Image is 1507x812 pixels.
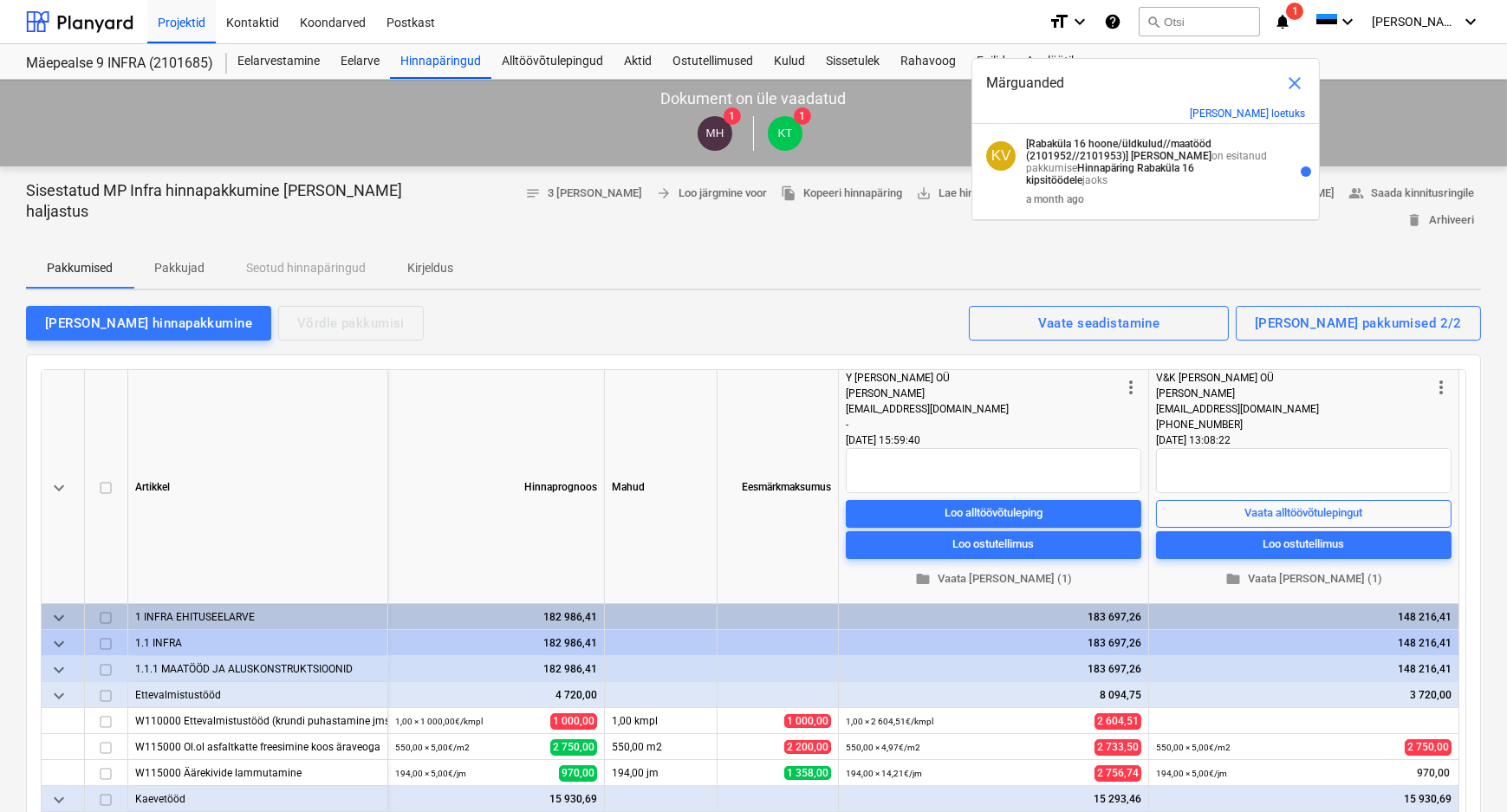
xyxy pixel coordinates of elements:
[945,504,1043,524] div: Loo alltöövõtuleping
[395,656,597,682] div: 182 986,41
[777,127,792,140] span: KT
[1156,417,1431,432] div: [PHONE_NUMBER]
[1121,377,1141,398] span: more_vert
[1156,682,1452,708] div: 3 720,00
[781,185,796,201] span: file_copy
[846,769,922,778] small: 194,00 × 14,21€ / jm
[1460,11,1481,32] i: keyboard_arrow_down
[47,259,113,277] p: Pakkumised
[395,604,597,630] div: 182 986,41
[1156,432,1452,448] div: [DATE] 13:08:22
[781,184,902,204] span: Kopeeri hinnapäring
[774,180,909,207] button: Kopeeri hinnapäring
[846,786,1141,812] div: 15 293,46
[550,713,597,730] span: 1 000,00
[1372,15,1458,29] span: [PERSON_NAME]
[1406,211,1474,231] span: Arhiveeri
[1225,572,1241,588] span: folder
[706,127,724,140] span: MH
[1038,312,1160,335] div: Vaate seadistamine
[1337,11,1358,32] i: keyboard_arrow_down
[784,740,831,754] span: 2 200,00
[718,370,839,604] div: Eesmärkmaksumus
[656,184,767,204] span: Loo järgmine voor
[614,44,662,79] div: Aktid
[605,708,718,734] div: 1,00 kmpl
[135,604,380,629] div: 1 INFRA EHITUSEELARVE
[1026,138,1211,162] strong: [Rabaküla 16 hoone/üldkulud//maatööd (2101952//2101953)]
[1156,531,1452,559] button: Loo ostutellimus
[846,630,1141,656] div: 183 697,26
[26,306,271,341] button: [PERSON_NAME] hinnapakkumine
[966,44,1016,79] div: Failid
[49,685,69,706] span: keyboard_arrow_down
[1431,377,1452,398] span: more_vert
[1156,604,1452,630] div: 148 216,41
[915,572,931,588] span: folder
[1156,500,1452,528] button: Vaata alltöövõtulepingut
[330,44,390,79] a: Eelarve
[846,432,1141,448] div: [DATE] 15:59:40
[395,682,597,708] div: 4 720,00
[846,403,1009,415] span: [EMAIL_ADDRESS][DOMAIN_NAME]
[1156,656,1452,682] div: 148 216,41
[395,743,470,752] small: 550,00 × 5,00€ / m2
[135,734,380,759] div: W115000 Ol.ol asfaltkatte freesimine koos äraveoga
[525,185,541,201] span: notes
[135,786,380,811] div: Kaevetööd
[395,717,483,726] small: 1,00 × 1 000,00€ / kmpl
[395,786,597,812] div: 15 930,69
[1400,207,1481,234] button: Arhiveeri
[49,789,69,810] span: keyboard_arrow_down
[1406,212,1422,228] span: delete
[916,184,1108,204] span: Lae hinnapakkumiste võrdlustabel
[1420,729,1507,812] iframe: Chat Widget
[846,656,1141,682] div: 183 697,26
[986,141,1016,171] div: Kaarel Variku
[991,147,1011,164] span: KV
[969,306,1229,341] button: Vaate seadistamine
[395,630,597,656] div: 182 986,41
[49,607,69,628] span: keyboard_arrow_down
[1156,386,1431,401] div: [PERSON_NAME]
[846,604,1141,630] div: 183 697,26
[661,88,847,109] p: Dokument on üle vaadatud
[649,180,774,207] button: Loo järgmine voor
[407,259,453,277] p: Kirjeldus
[26,55,206,73] div: Mäepealse 9 INFRA (2101685)
[491,44,614,79] a: Alltöövõtulepingud
[784,714,831,728] span: 1 000,00
[135,760,380,785] div: W115000 Äärekivide lammutamine
[1095,765,1141,782] span: 2 756,74
[815,44,890,79] a: Sissetulek
[135,656,380,681] div: 1.1.1 MAATÖÖD JA ALUSKONSTRUKTSIOONID
[605,760,718,786] div: 194,00 jm
[846,531,1141,559] button: Loo ostutellimus
[1286,3,1303,20] span: 1
[1348,185,1364,201] span: people_alt
[763,44,815,79] a: Kulud
[45,312,252,335] div: [PERSON_NAME] hinnapakkumine
[605,734,718,760] div: 550,00 m2
[227,44,330,79] div: Eelarvestamine
[1156,403,1319,415] span: [EMAIL_ADDRESS][DOMAIN_NAME]
[559,765,597,782] span: 970,00
[1163,569,1445,589] span: Vaata [PERSON_NAME] (1)
[525,184,642,204] span: 3 [PERSON_NAME]
[846,500,1141,528] button: Loo alltöövõtuleping
[1415,766,1452,781] span: 970,00
[890,44,966,79] a: Rahavoog
[390,44,491,79] a: Hinnapäringud
[846,417,1121,432] div: -
[1190,107,1305,120] button: [PERSON_NAME] loetuks
[1026,193,1084,205] div: a month ago
[1263,536,1345,555] div: Loo ostutellimus
[518,180,649,207] button: 3 [PERSON_NAME]
[662,44,763,79] a: Ostutellimused
[1341,180,1481,207] button: Saada kinnitusringile
[916,185,932,201] span: save_alt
